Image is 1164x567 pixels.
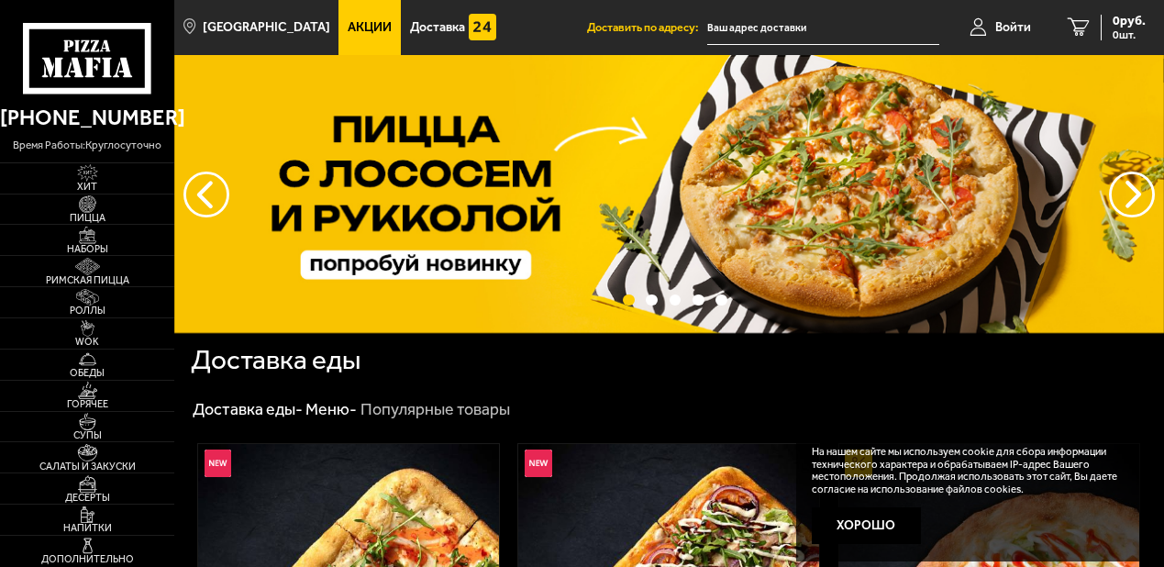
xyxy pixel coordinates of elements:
span: Доставка [410,21,465,34]
span: Войти [995,21,1031,34]
button: точки переключения [693,295,704,306]
p: На нашем сайте мы используем cookie для сбора информации технического характера и обрабатываем IP... [812,446,1120,496]
a: Доставка еды- [193,399,303,419]
button: Хорошо [812,507,921,544]
button: предыдущий [1109,172,1155,217]
span: [GEOGRAPHIC_DATA] [203,21,330,34]
span: 0 шт. [1113,29,1146,40]
button: точки переключения [715,295,727,306]
button: точки переключения [646,295,658,306]
button: точки переключения [670,295,682,306]
img: Новинка [205,450,232,477]
img: Новинка [525,450,552,477]
a: Меню- [305,399,357,419]
button: следующий [183,172,229,217]
div: Популярные товары [360,399,510,420]
button: точки переключения [623,295,635,306]
h1: Доставка еды [191,347,360,374]
span: Акции [348,21,392,34]
input: Ваш адрес доставки [707,11,940,45]
img: 15daf4d41897b9f0e9f617042186c801.svg [469,14,496,41]
span: Доставить по адресу: [587,22,707,34]
span: 0 руб. [1113,15,1146,28]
